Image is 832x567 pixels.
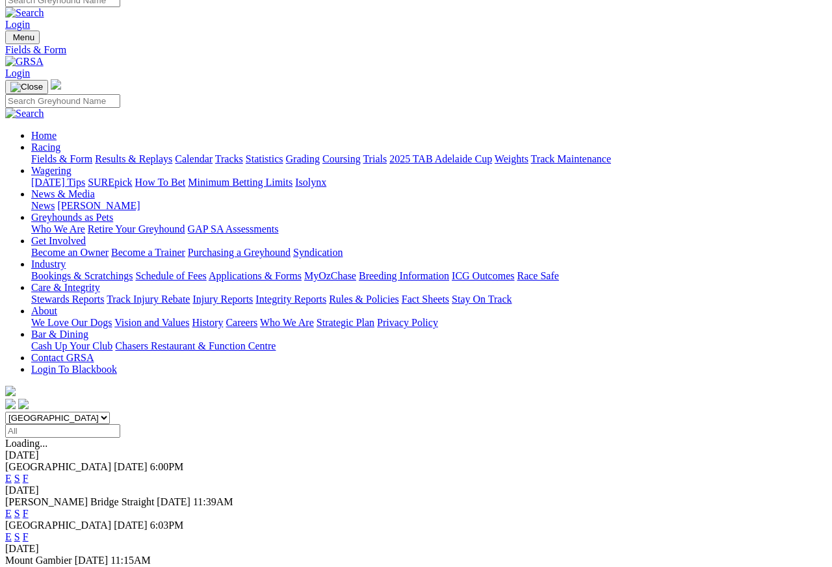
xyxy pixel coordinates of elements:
[51,79,61,90] img: logo-grsa-white.png
[135,177,186,188] a: How To Bet
[31,294,827,305] div: Care & Integrity
[95,153,172,164] a: Results & Replays
[359,270,449,281] a: Breeding Information
[188,247,291,258] a: Purchasing a Greyhound
[31,235,86,246] a: Get Involved
[31,317,827,329] div: About
[88,177,132,188] a: SUREpick
[31,200,55,211] a: News
[402,294,449,305] a: Fact Sheets
[110,555,151,566] span: 11:15AM
[31,247,827,258] div: Get Involved
[5,473,12,484] a: E
[107,294,190,305] a: Track Injury Rebate
[5,496,154,507] span: [PERSON_NAME] Bridge Straight
[192,317,223,328] a: History
[31,340,112,351] a: Cash Up Your Club
[31,258,66,270] a: Industry
[5,19,30,30] a: Login
[14,508,20,519] a: S
[31,340,827,352] div: Bar & Dining
[114,520,148,531] span: [DATE]
[246,153,283,164] a: Statistics
[226,317,257,328] a: Careers
[5,80,48,94] button: Toggle navigation
[75,555,109,566] span: [DATE]
[18,399,29,409] img: twitter.svg
[31,294,104,305] a: Stewards Reports
[31,142,60,153] a: Racing
[88,223,185,234] a: Retire Your Greyhound
[23,508,29,519] a: F
[31,305,57,316] a: About
[260,317,314,328] a: Who We Are
[209,270,302,281] a: Applications & Forms
[31,177,827,188] div: Wagering
[5,449,827,461] div: [DATE]
[5,108,44,120] img: Search
[188,177,292,188] a: Minimum Betting Limits
[452,270,514,281] a: ICG Outcomes
[363,153,387,164] a: Trials
[10,82,43,92] img: Close
[188,223,279,234] a: GAP SA Assessments
[31,223,85,234] a: Who We Are
[304,270,356,281] a: MyOzChase
[31,165,71,176] a: Wagering
[5,7,44,19] img: Search
[5,438,47,449] span: Loading...
[531,153,611,164] a: Track Maintenance
[322,153,361,164] a: Coursing
[31,282,100,293] a: Care & Integrity
[31,352,94,363] a: Contact GRSA
[31,223,827,235] div: Greyhounds as Pets
[31,188,95,199] a: News & Media
[150,461,184,472] span: 6:00PM
[13,32,34,42] span: Menu
[175,153,213,164] a: Calendar
[14,531,20,542] a: S
[31,130,57,141] a: Home
[114,461,148,472] span: [DATE]
[5,68,30,79] a: Login
[5,94,120,108] input: Search
[329,294,399,305] a: Rules & Policies
[452,294,512,305] a: Stay On Track
[317,317,374,328] a: Strategic Plan
[31,270,827,282] div: Industry
[5,508,12,519] a: E
[31,177,85,188] a: [DATE] Tips
[193,496,233,507] span: 11:39AM
[31,153,92,164] a: Fields & Form
[377,317,438,328] a: Privacy Policy
[517,270,558,281] a: Race Safe
[5,531,12,542] a: E
[5,44,827,56] a: Fields & Form
[150,520,184,531] span: 6:03PM
[5,461,111,472] span: [GEOGRAPHIC_DATA]
[5,424,120,438] input: Select date
[5,485,827,496] div: [DATE]
[23,531,29,542] a: F
[31,270,133,281] a: Bookings & Scratchings
[31,153,827,165] div: Racing
[31,364,117,375] a: Login To Blackbook
[14,473,20,484] a: S
[5,386,16,396] img: logo-grsa-white.png
[31,329,88,340] a: Bar & Dining
[5,520,111,531] span: [GEOGRAPHIC_DATA]
[57,200,140,211] a: [PERSON_NAME]
[31,212,113,223] a: Greyhounds as Pets
[5,56,44,68] img: GRSA
[5,543,827,555] div: [DATE]
[5,399,16,409] img: facebook.svg
[215,153,243,164] a: Tracks
[111,247,185,258] a: Become a Trainer
[5,555,72,566] span: Mount Gambier
[115,340,276,351] a: Chasers Restaurant & Function Centre
[293,247,343,258] a: Syndication
[31,200,827,212] div: News & Media
[295,177,326,188] a: Isolynx
[114,317,189,328] a: Vision and Values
